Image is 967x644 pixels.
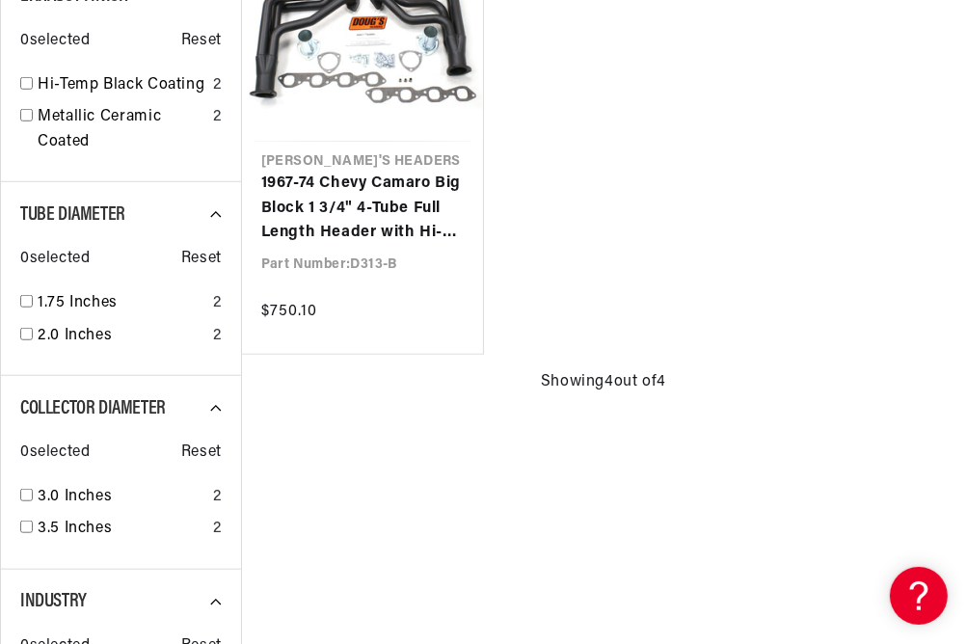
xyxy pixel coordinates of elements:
a: Metallic Ceramic Coated [38,105,205,154]
span: Collector Diameter [20,399,166,418]
span: Reset [181,441,222,466]
div: 2 [213,73,222,98]
a: 3.0 Inches [38,485,205,510]
span: Reset [181,247,222,272]
a: Hi-Temp Black Coating [38,73,205,98]
span: Industry [20,592,87,611]
span: 0 selected [20,29,90,54]
div: 2 [213,324,222,349]
span: 0 selected [20,441,90,466]
div: 2 [213,291,222,316]
a: 1.75 Inches [38,291,205,316]
span: 0 selected [20,247,90,272]
a: 3.5 Inches [38,517,205,542]
span: Showing 4 out of 4 [541,370,666,395]
a: 1967-74 Chevy Camaro Big Block 1 3/4" 4-Tube Full Length Header with Hi-Temp Black Coating [261,172,464,246]
a: 2.0 Inches [38,324,205,349]
div: 2 [213,517,222,542]
div: 2 [213,105,222,130]
span: Tube Diameter [20,205,125,225]
div: 2 [213,485,222,510]
span: Reset [181,29,222,54]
